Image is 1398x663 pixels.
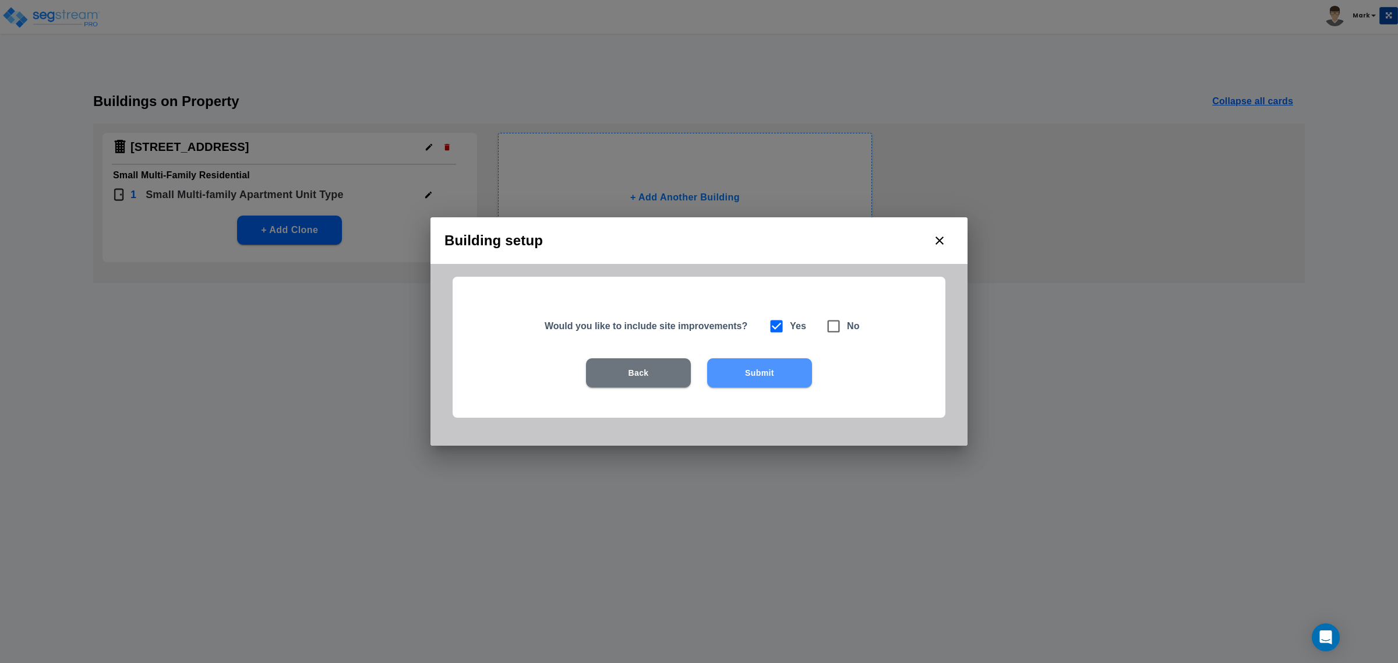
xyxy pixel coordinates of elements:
[545,320,754,332] h5: Would you like to include site improvements?
[790,318,806,334] h6: Yes
[430,217,968,264] h2: Building setup
[586,358,691,387] button: Back
[926,227,954,255] button: close
[707,358,812,387] button: Submit
[847,318,860,334] h6: No
[1312,623,1340,651] div: Open Intercom Messenger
